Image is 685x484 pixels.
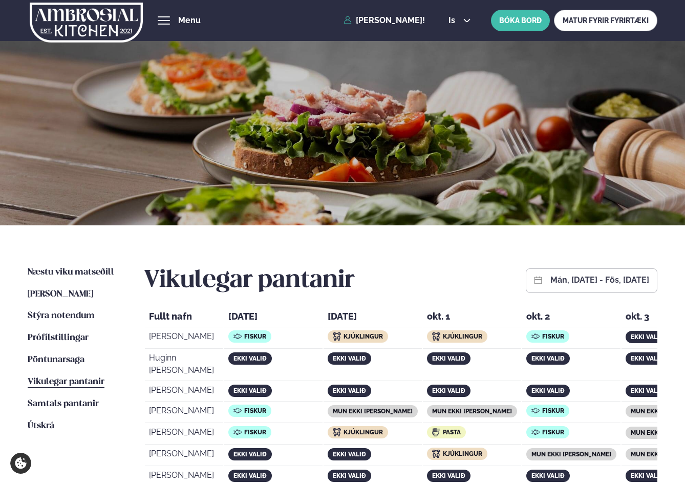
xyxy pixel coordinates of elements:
span: Fiskur [542,333,564,340]
span: Stýra notendum [28,311,95,320]
img: icon img [432,332,440,341]
span: Pöntunarsaga [28,355,84,364]
span: Fiskur [244,333,266,340]
td: [PERSON_NAME] [145,403,223,423]
a: [PERSON_NAME] [28,288,93,301]
td: [PERSON_NAME] [145,424,223,445]
span: ekki valið [631,387,664,394]
span: Útskrá [28,422,54,430]
span: Vikulegar pantanir [28,377,104,386]
a: MATUR FYRIR FYRIRTÆKI [554,10,657,31]
th: okt. 2 [522,308,620,327]
span: ekki valið [631,472,664,479]
span: Kjúklingur [344,429,383,436]
span: ekki valið [333,472,366,479]
span: ekki valið [432,472,465,479]
span: ekki valið [531,355,565,362]
th: [DATE] [324,308,422,327]
span: ekki valið [233,451,267,458]
span: ekki valið [333,355,366,362]
a: Pöntunarsaga [28,354,84,366]
span: Fiskur [542,407,564,414]
img: icon img [333,332,341,341]
span: Kjúklingur [443,333,482,340]
img: icon img [233,332,242,341]
h2: Vikulegar pantanir [144,266,355,295]
span: ekki valið [531,387,565,394]
span: mun ekki [PERSON_NAME] [531,451,611,458]
a: Stýra notendum [28,310,95,322]
span: Fiskur [542,429,564,436]
span: Fiskur [244,429,266,436]
span: ekki valið [233,387,267,394]
img: icon img [333,428,341,436]
button: hamburger [158,14,170,27]
img: logo [30,2,143,44]
span: [PERSON_NAME] [28,290,93,299]
a: Útskrá [28,420,54,432]
img: icon img [233,428,242,436]
span: ekki valið [432,387,465,394]
a: Samtals pantanir [28,398,99,410]
span: ekki valið [631,355,664,362]
span: ekki valið [432,355,465,362]
a: Cookie settings [10,453,31,474]
span: Prófílstillingar [28,333,89,342]
span: Næstu viku matseðill [28,268,114,277]
a: [PERSON_NAME]! [344,16,425,25]
span: Samtals pantanir [28,399,99,408]
span: mun ekki [PERSON_NAME] [333,408,413,415]
span: Kjúklingur [443,450,482,457]
span: is [448,16,458,25]
td: Huginn [PERSON_NAME] [145,350,223,381]
a: Prófílstillingar [28,332,89,344]
a: Næstu viku matseðill [28,266,114,279]
th: Fullt nafn [145,308,223,327]
button: mán, [DATE] - fös, [DATE] [550,276,649,284]
span: ekki valið [333,387,366,394]
img: icon img [531,428,540,436]
span: ekki valið [333,451,366,458]
span: Fiskur [244,407,266,414]
img: icon img [531,407,540,415]
button: BÓKA BORÐ [491,10,550,31]
td: [PERSON_NAME] [145,446,223,466]
td: [PERSON_NAME] [145,328,223,349]
th: [DATE] [224,308,323,327]
img: icon img [432,428,440,436]
td: [PERSON_NAME] [145,382,223,402]
span: ekki valið [233,355,267,362]
a: Vikulegar pantanir [28,376,104,388]
span: ekki valið [233,472,267,479]
img: icon img [432,450,440,458]
th: okt. 1 [423,308,521,327]
span: ekki valið [531,472,565,479]
span: Kjúklingur [344,333,383,340]
img: icon img [531,332,540,341]
span: mun ekki [PERSON_NAME] [432,408,512,415]
span: ekki valið [631,333,664,341]
img: icon img [233,407,242,415]
button: is [440,16,479,25]
span: Pasta [443,429,461,436]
